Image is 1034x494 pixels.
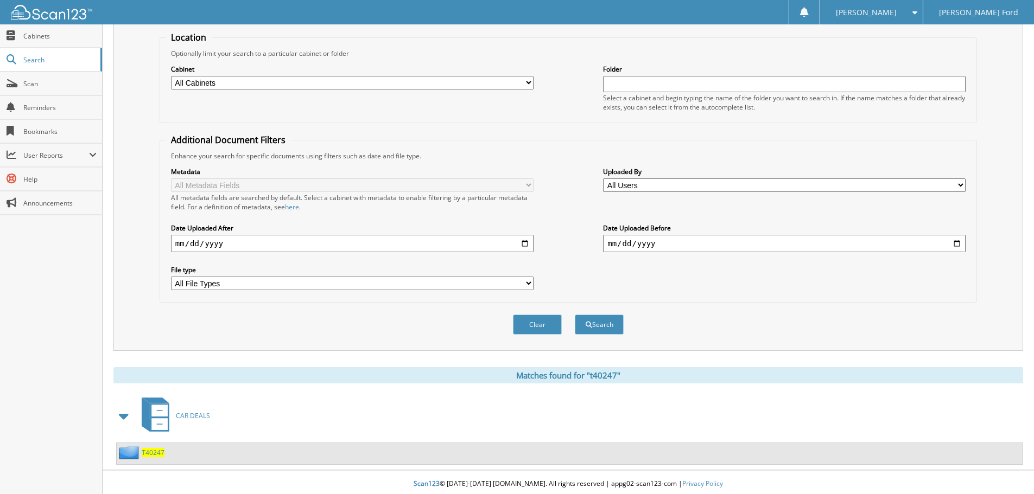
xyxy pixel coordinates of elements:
[682,479,723,488] a: Privacy Policy
[23,31,97,41] span: Cabinets
[166,31,212,43] legend: Location
[603,93,966,112] div: Select a cabinet and begin typing the name of the folder you want to search in. If the name match...
[166,49,971,58] div: Optionally limit your search to a particular cabinet or folder
[119,446,142,459] img: folder2.png
[171,167,534,176] label: Metadata
[171,65,534,74] label: Cabinet
[23,55,95,65] span: Search
[603,167,966,176] label: Uploaded By
[603,223,966,233] label: Date Uploaded Before
[135,394,210,437] a: CAR DEALS
[11,5,92,20] img: scan123-logo-white.svg
[23,175,97,184] span: Help
[603,65,966,74] label: Folder
[176,411,210,420] span: CAR DEALS
[171,223,534,233] label: Date Uploaded After
[23,79,97,88] span: Scan
[939,9,1018,16] span: [PERSON_NAME] Ford
[980,442,1034,494] iframe: Chat Widget
[142,448,164,457] a: T40247
[285,202,299,211] a: here
[171,235,534,252] input: start
[575,315,624,335] button: Search
[513,315,562,335] button: Clear
[23,103,97,112] span: Reminders
[171,265,534,274] label: File type
[166,151,971,161] div: Enhance your search for specific documents using filters such as date and file type.
[836,9,897,16] span: [PERSON_NAME]
[414,479,440,488] span: Scan123
[166,134,291,146] legend: Additional Document Filters
[23,151,89,160] span: User Reports
[113,367,1023,383] div: Matches found for "t40247"
[23,127,97,136] span: Bookmarks
[171,193,534,211] div: All metadata fields are searched by default. Select a cabinet with metadata to enable filtering b...
[23,198,97,208] span: Announcements
[603,235,966,252] input: end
